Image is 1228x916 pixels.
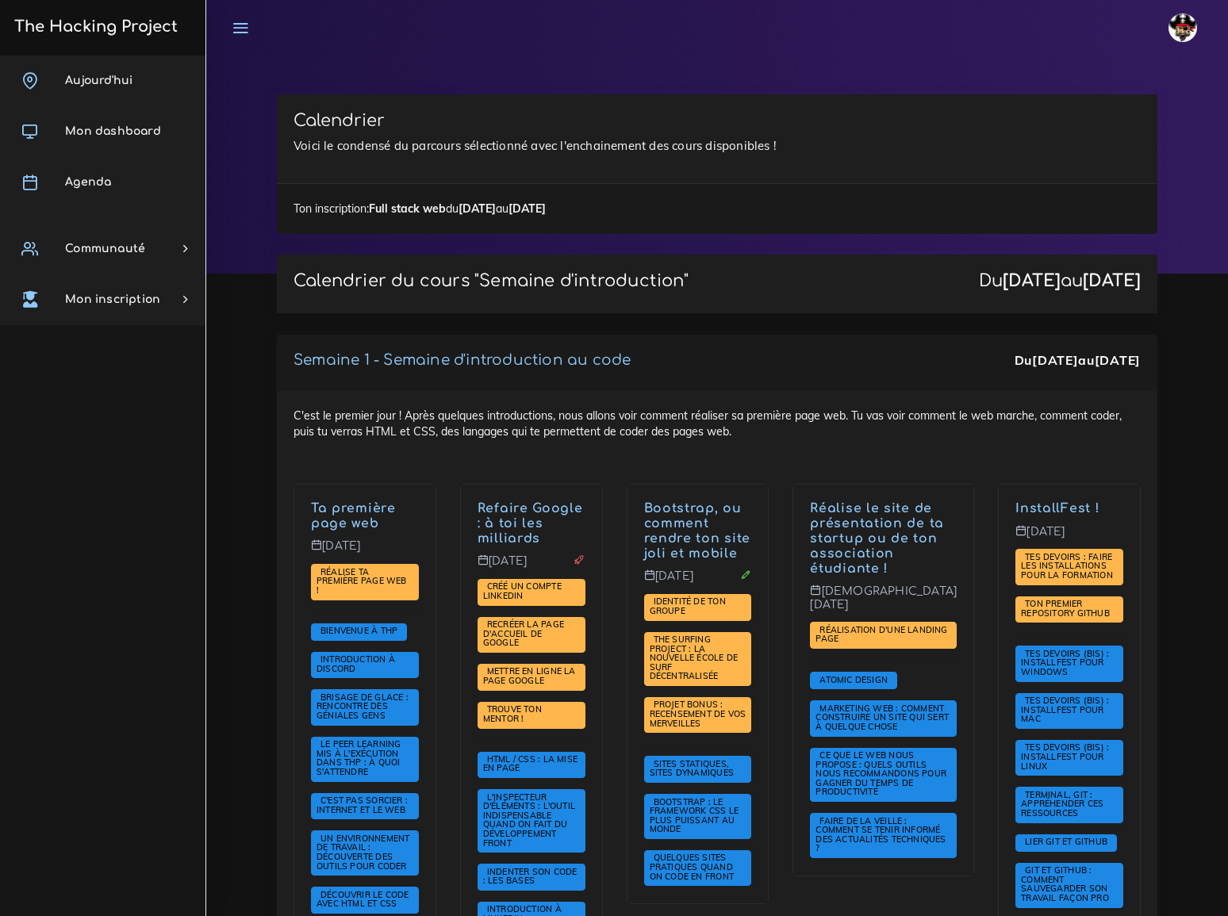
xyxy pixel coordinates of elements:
[1021,695,1109,724] span: Tes devoirs (bis) : Installfest pour MAC
[815,750,946,798] a: Ce que le web nous propose : quels outils nous recommandons pour gagner du temps de productivité
[311,539,419,565] p: [DATE]
[478,501,583,546] a: Refaire Google : à toi les milliards
[483,666,576,687] a: Mettre en ligne la page Google
[65,243,145,255] span: Communauté
[317,833,411,872] span: Un environnement de travail : découverte des outils pour coder
[294,352,631,368] a: Semaine 1 - Semaine d'introduction au code
[483,665,576,686] span: Mettre en ligne la page Google
[815,703,949,733] a: Marketing web : comment construire un site qui sert à quelque chose
[317,653,395,674] span: Introduction à Discord
[317,890,409,910] a: Découvrir le code avec HTML et CSS
[294,111,1141,131] h3: Calendrier
[317,566,407,596] a: Réalise ta première page web !
[277,183,1157,233] div: Ton inscription: du au
[650,759,738,780] a: Sites statiques, sites dynamiques
[1021,552,1117,581] a: Tes devoirs : faire les installations pour la formation
[10,18,178,36] h3: The Hacking Project
[317,692,409,721] span: Brisage de glace : rencontre des géniales gens
[1095,352,1141,368] strong: [DATE]
[317,795,409,815] span: C'est pas sorcier : internet et le web
[979,271,1141,291] div: Du au
[1021,551,1117,581] span: Tes devoirs : faire les installations pour la formation
[815,815,946,854] a: Faire de la veille : comment se tenir informé des actualités techniques ?
[317,626,401,637] a: Bienvenue à THP
[294,136,1141,155] p: Voici le condensé du parcours sélectionné avec l'enchainement des cours disponibles !
[1021,864,1113,903] span: Git et GitHub : comment sauvegarder son travail façon pro
[294,271,689,291] p: Calendrier du cours "Semaine d'introduction"
[1021,742,1109,772] a: Tes devoirs (bis) : Installfest pour Linux
[815,749,946,797] span: Ce que le web nous propose : quels outils nous recommandons pour gagner du temps de productivité
[815,674,892,685] a: Atomic Design
[483,754,578,775] a: HTML / CSS : la mise en page
[483,619,564,649] a: Recréer la page d'accueil de Google
[650,634,739,682] a: The Surfing Project : la nouvelle école de surf décentralisée
[650,634,739,681] span: The Surfing Project : la nouvelle école de surf décentralisée
[317,795,409,816] a: C'est pas sorcier : internet et le web
[1021,696,1109,725] a: Tes devoirs (bis) : Installfest pour MAC
[1021,865,1113,904] a: Git et GitHub : comment sauvegarder son travail façon pro
[1021,790,1103,819] a: Terminal, Git : appréhender ces ressources
[317,738,401,777] span: Le Peer learning mis à l'exécution dans THP : à quoi s'attendre
[650,596,726,617] a: Identité de ton groupe
[1021,648,1109,677] span: Tes devoirs (bis) : Installfest pour Windows
[1021,649,1109,678] a: Tes devoirs (bis) : Installfest pour Windows
[1015,501,1099,515] a: InstallFest !
[1021,836,1111,847] span: Lier Git et Github
[317,834,411,872] a: Un environnement de travail : découverte des outils pour coder
[650,796,739,835] a: Bootstrap : le framework CSS le plus puissant au monde
[483,581,562,601] span: Créé un compte LinkedIn
[317,739,401,778] a: Le Peer learning mis à l'exécution dans THP : à quoi s'attendre
[65,125,161,137] span: Mon dashboard
[1083,271,1141,290] strong: [DATE]
[1032,352,1078,368] strong: [DATE]
[369,201,446,216] strong: Full stack web
[311,501,396,531] a: Ta première page web
[650,699,746,728] span: PROJET BONUS : recensement de vos merveilles
[810,501,944,575] a: Réalise le site de présentation de ta startup ou de ton association étudiante !
[815,624,947,645] span: Réalisation d'une landing page
[810,584,957,623] p: [DEMOGRAPHIC_DATA][DATE]
[65,176,111,188] span: Agenda
[483,753,578,774] span: HTML / CSS : la mise en page
[478,554,585,580] p: [DATE]
[650,596,726,616] span: Identité de ton groupe
[650,758,738,779] span: Sites statiques, sites dynamiques
[65,293,160,305] span: Mon inscription
[1169,13,1197,42] img: avatar
[650,853,738,882] a: Quelques sites pratiques quand on code en front
[1021,837,1111,848] a: Lier Git et Github
[483,703,542,724] span: Trouve ton mentor !
[644,501,751,560] a: Bootstrap, ou comment rendre ton site joli et mobile
[317,654,395,675] a: Introduction à Discord
[815,625,947,646] a: Réalisation d'une landing page
[1021,742,1109,771] span: Tes devoirs (bis) : Installfest pour Linux
[483,866,578,887] span: Indenter son code : les bases
[317,625,401,636] span: Bienvenue à THP
[1003,271,1061,290] strong: [DATE]
[650,699,746,729] a: PROJET BONUS : recensement de vos merveilles
[483,619,564,648] span: Recréer la page d'accueil de Google
[1021,599,1114,619] a: Ton premier repository GitHub
[644,569,752,595] p: [DATE]
[1021,789,1103,818] span: Terminal, Git : appréhender ces ressources
[508,201,546,216] strong: [DATE]
[1015,525,1123,550] p: [DATE]
[317,692,409,722] a: Brisage de glace : rencontre des géniales gens
[459,201,496,216] strong: [DATE]
[650,852,738,881] span: Quelques sites pratiques quand on code en front
[65,75,132,86] span: Aujourd'hui
[1021,598,1114,619] span: Ton premier repository GitHub
[483,867,578,887] a: Indenter son code : les bases
[483,581,562,602] a: Créé un compte LinkedIn
[815,703,949,732] span: Marketing web : comment construire un site qui sert à quelque chose
[1015,351,1141,370] div: Du au
[317,889,409,910] span: Découvrir le code avec HTML et CSS
[483,704,542,725] a: Trouve ton mentor !
[483,791,575,849] a: L'inspecteur d'éléments : l'outil indispensable quand on fait du développement front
